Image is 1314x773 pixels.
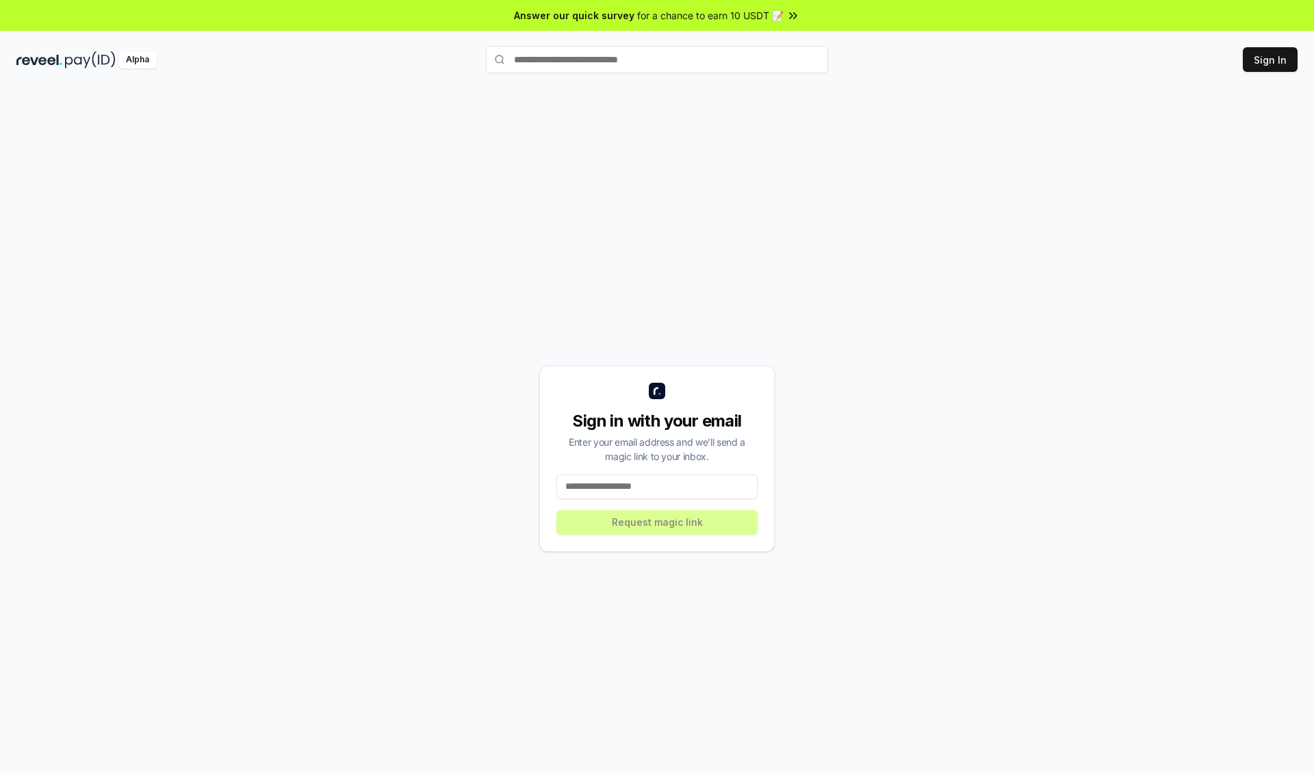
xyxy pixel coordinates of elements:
img: pay_id [65,51,116,68]
span: Answer our quick survey [514,8,634,23]
div: Sign in with your email [556,410,758,432]
div: Alpha [118,51,157,68]
img: logo_small [649,383,665,399]
button: Sign In [1243,47,1298,72]
div: Enter your email address and we’ll send a magic link to your inbox. [556,435,758,464]
span: for a chance to earn 10 USDT 📝 [637,8,784,23]
img: reveel_dark [16,51,62,68]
